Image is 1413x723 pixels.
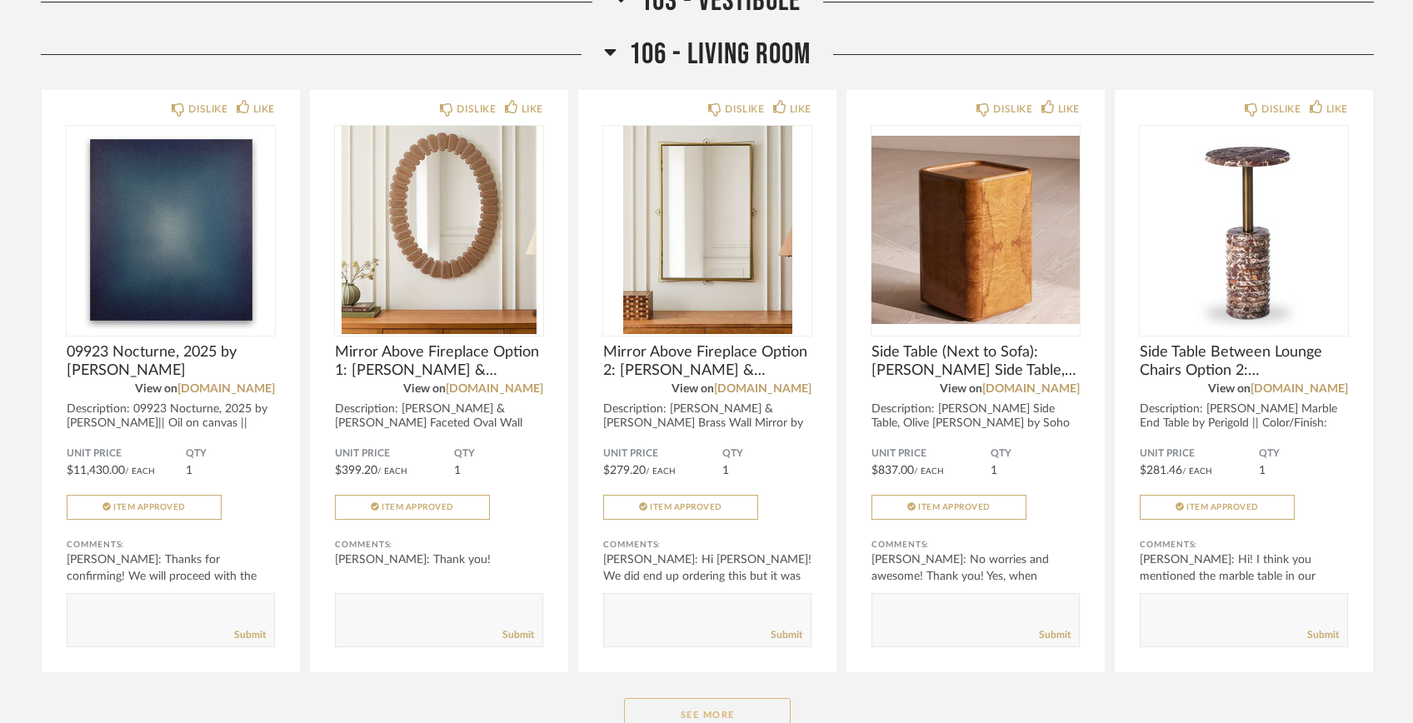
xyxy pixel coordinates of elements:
div: DISLIKE [188,101,227,117]
a: [DOMAIN_NAME] [446,383,543,395]
a: Submit [1307,628,1339,642]
div: DISLIKE [457,101,496,117]
span: $837.00 [871,465,914,476]
span: QTY [722,447,811,461]
span: QTY [454,447,543,461]
a: Submit [234,628,266,642]
button: Item Approved [871,495,1026,520]
span: $281.46 [1140,465,1182,476]
span: View on [940,383,982,395]
span: / Each [646,467,676,476]
span: Unit Price [1140,447,1259,461]
img: undefined [871,126,1080,334]
span: View on [672,383,714,395]
a: [DOMAIN_NAME] [1251,383,1348,395]
a: [DOMAIN_NAME] [714,383,811,395]
div: Comments: [871,536,1080,553]
span: / Each [377,467,407,476]
span: Side Table Between Lounge Chairs Option 2: [PERSON_NAME] End Table [1140,343,1348,380]
span: 1 [454,465,461,476]
div: LIKE [790,101,811,117]
div: DISLIKE [993,101,1032,117]
div: Description: [PERSON_NAME] & [PERSON_NAME] Faceted Oval Wall Mirror by West Elm || Price d... [335,402,543,445]
a: [DOMAIN_NAME] [982,383,1080,395]
div: Comments: [67,536,275,553]
img: undefined [335,126,543,334]
span: View on [1208,383,1251,395]
span: Item Approved [1186,503,1259,511]
span: Unit Price [67,447,186,461]
span: Mirror Above Fireplace Option 1: [PERSON_NAME] & [PERSON_NAME] Faceted Oval Wall Mirror [335,343,543,380]
div: DISLIKE [1261,101,1301,117]
span: View on [403,383,446,395]
a: Submit [1039,628,1071,642]
span: 1 [991,465,997,476]
span: QTY [991,447,1080,461]
div: Description: 09923 Nocturne, 2025 by [PERSON_NAME]|| Oil on canvas || Paintin... [67,402,275,445]
span: Unit Price [335,447,454,461]
img: undefined [603,126,811,334]
div: LIKE [1058,101,1080,117]
div: Comments: [335,536,543,553]
span: 1 [722,465,729,476]
span: 09923 Nocturne, 2025 by [PERSON_NAME] [67,343,275,380]
div: DISLIKE [725,101,764,117]
span: Side Table (Next to Sofa): [PERSON_NAME] Side Table, Olive [PERSON_NAME] [871,343,1080,380]
a: [DOMAIN_NAME] [177,383,275,395]
span: Item Approved [650,503,722,511]
span: 106 - Living Room [629,37,811,72]
div: LIKE [1326,101,1348,117]
span: Item Approved [113,503,186,511]
span: / Each [914,467,944,476]
span: 1 [186,465,192,476]
a: Submit [771,628,802,642]
div: LIKE [522,101,543,117]
div: LIKE [253,101,275,117]
div: Description: [PERSON_NAME] Marble End Table by Perigold || Color/Finish: Dark Red || Pri... [1140,402,1348,445]
span: / Each [125,467,155,476]
div: [PERSON_NAME]: Thanks for confirming! We will proceed with the order! [67,551,275,601]
span: Mirror Above Fireplace Option 2: [PERSON_NAME] & [PERSON_NAME] Brass Wall Mirror [603,343,811,380]
span: $11,430.00 [67,465,125,476]
div: [PERSON_NAME]: Hi! I think you mentioned the marble table in our bedroom would... [1140,551,1348,601]
button: Item Approved [1140,495,1295,520]
span: $399.20 [335,465,377,476]
div: [PERSON_NAME]: No worries and awesome! Thank you! Yes, when [PERSON_NAME] visited we a... [871,551,1080,601]
span: 1 [1259,465,1266,476]
img: undefined [67,126,275,334]
div: Description: [PERSON_NAME] & [PERSON_NAME] Brass Wall Mirror by West Elm || Price doesn't incl... [603,402,811,445]
div: Description: [PERSON_NAME] Side Table, Olive [PERSON_NAME] by Soho Home || Price doesn't... [871,402,1080,445]
span: / Each [1182,467,1212,476]
img: undefined [1140,126,1348,334]
button: Item Approved [335,495,490,520]
div: [PERSON_NAME]: Thank you! [335,551,543,568]
span: Item Approved [382,503,454,511]
span: QTY [186,447,275,461]
span: View on [135,383,177,395]
span: $279.20 [603,465,646,476]
div: Comments: [1140,536,1348,553]
button: Item Approved [67,495,222,520]
span: QTY [1259,447,1348,461]
div: [PERSON_NAME]: Hi [PERSON_NAME]! We did end up ordering this but it was backordered so... [603,551,811,601]
div: Comments: [603,536,811,553]
a: Submit [502,628,534,642]
span: Unit Price [871,447,991,461]
span: Unit Price [603,447,722,461]
span: Item Approved [918,503,991,511]
button: Item Approved [603,495,758,520]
